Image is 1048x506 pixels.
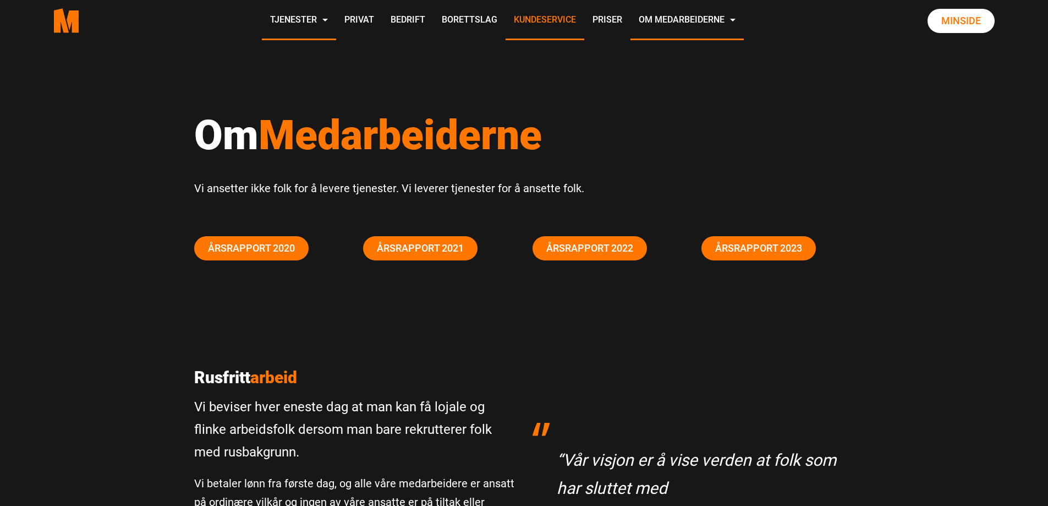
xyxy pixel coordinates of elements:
[382,1,434,40] a: Bedrift
[434,1,506,40] a: Borettslag
[701,236,816,260] a: Årsrapport 2023
[584,1,630,40] a: Priser
[194,368,516,388] p: Rusfritt
[259,111,542,159] span: Medarbeiderne
[194,110,854,160] h1: Om
[250,368,297,387] span: arbeid
[506,1,584,40] a: Kundeservice
[194,179,854,198] p: Vi ansetter ikke folk for å levere tjenester. Vi leverer tjenester for å ansette folk.
[336,1,382,40] a: Privat
[194,396,516,463] p: Vi beviser hver eneste dag at man kan få lojale og flinke arbeidsfolk dersom man bare rekrutterer...
[533,236,647,260] a: Årsrapport 2022
[262,1,336,40] a: Tjenester
[630,1,744,40] a: Om Medarbeiderne
[363,236,478,260] a: Årsrapport 2021
[194,236,309,260] a: Årsrapport 2020
[928,9,995,33] a: Minside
